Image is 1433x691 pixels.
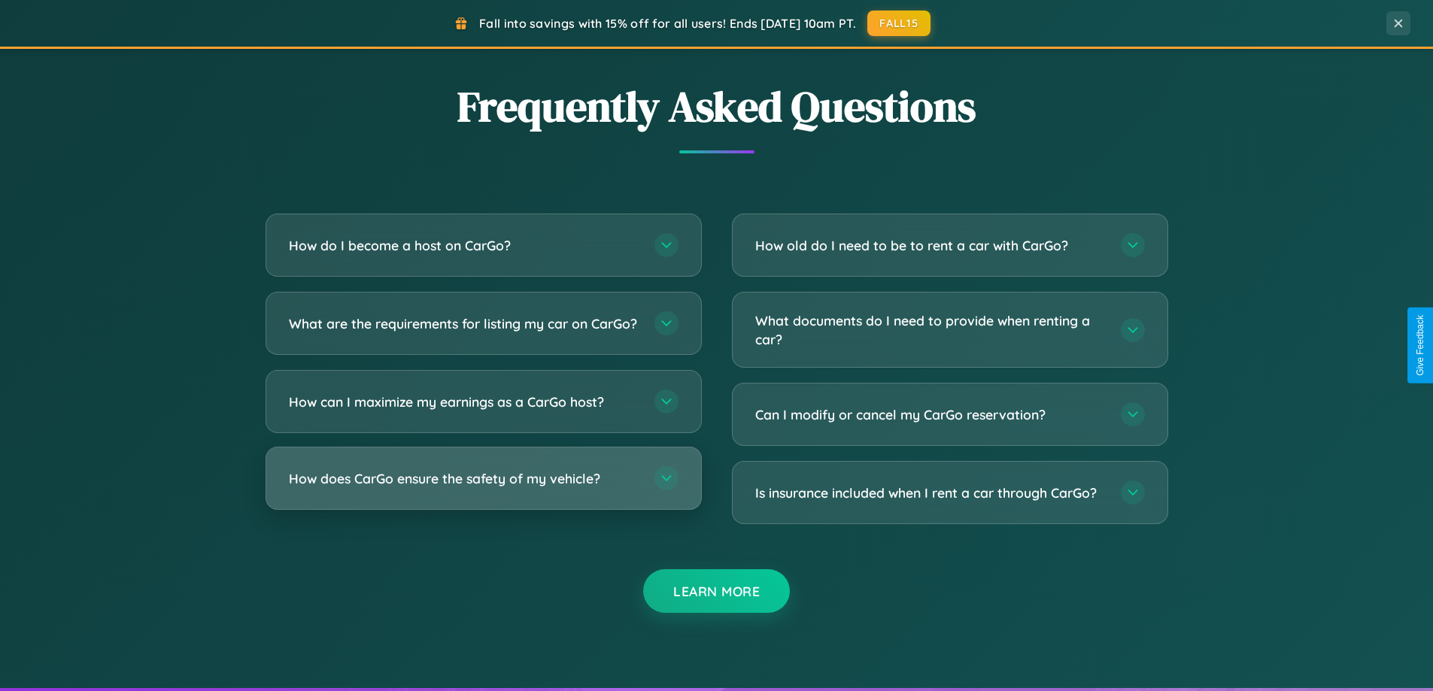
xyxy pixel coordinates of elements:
[643,569,790,613] button: Learn More
[755,405,1106,424] h3: Can I modify or cancel my CarGo reservation?
[755,311,1106,348] h3: What documents do I need to provide when renting a car?
[755,483,1106,502] h3: Is insurance included when I rent a car through CarGo?
[15,640,51,676] iframe: Intercom live chat
[289,314,639,333] h3: What are the requirements for listing my car on CarGo?
[755,236,1106,255] h3: How old do I need to be to rent a car with CarGo?
[289,236,639,255] h3: How do I become a host on CarGo?
[867,11,931,36] button: FALL15
[289,469,639,488] h3: How does CarGo ensure the safety of my vehicle?
[266,77,1168,135] h2: Frequently Asked Questions
[1415,315,1425,376] div: Give Feedback
[289,392,639,411] h3: How can I maximize my earnings as a CarGo host?
[479,16,856,31] span: Fall into savings with 15% off for all users! Ends [DATE] 10am PT.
